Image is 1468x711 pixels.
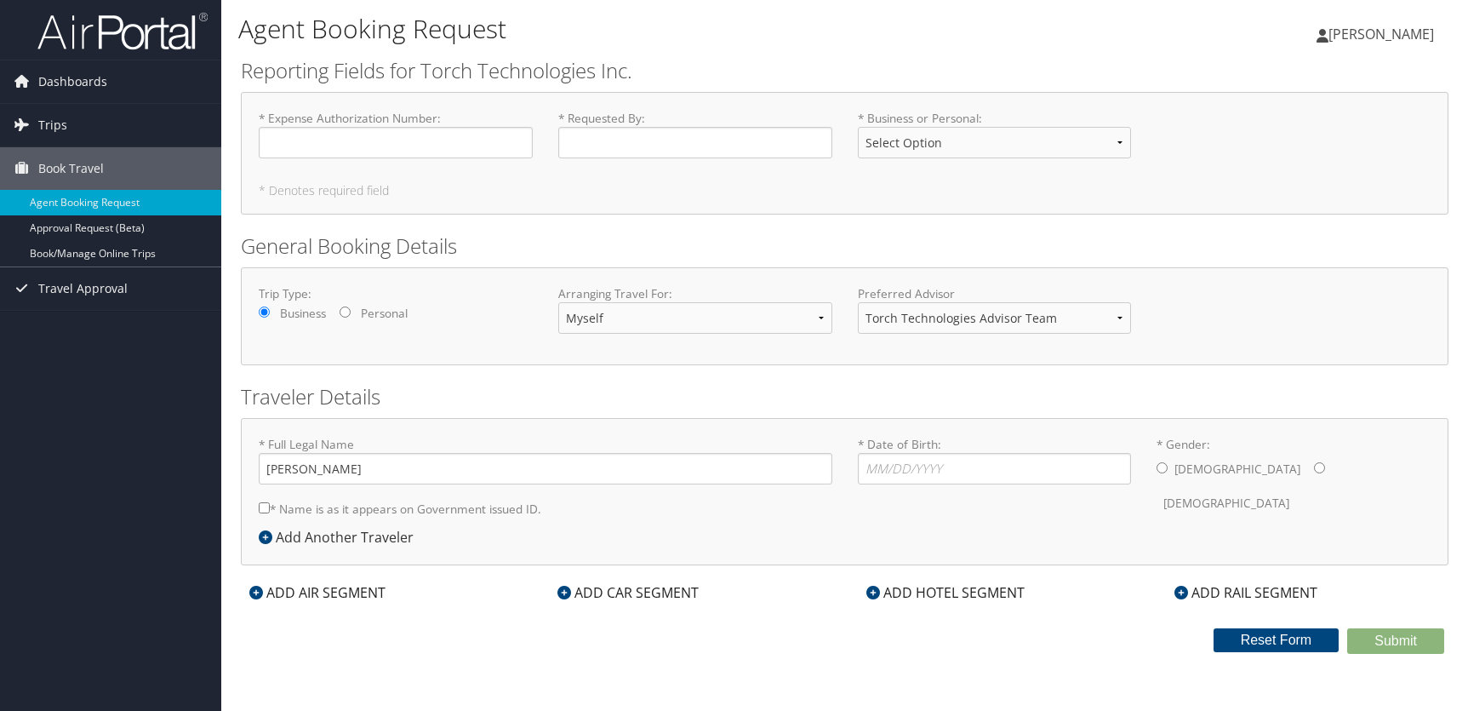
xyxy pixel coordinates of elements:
label: Business [280,305,326,322]
label: * Gender: [1157,436,1431,520]
div: ADD HOTEL SEGMENT [858,582,1033,603]
label: * Name is as it appears on Government issued ID. [259,493,541,525]
div: ADD CAR SEGMENT [549,582,707,603]
label: * Expense Authorization Number : [259,110,533,158]
h1: Agent Booking Request [238,11,1047,47]
input: * Requested By: [558,127,832,158]
span: Travel Approval [38,267,128,310]
label: Preferred Advisor [858,285,1132,302]
label: * Date of Birth: [858,436,1132,485]
h2: General Booking Details [241,232,1448,261]
div: ADD RAIL SEGMENT [1166,582,1326,603]
button: Submit [1347,628,1444,654]
span: [PERSON_NAME] [1328,25,1434,43]
h2: Traveler Details [241,382,1448,411]
input: * Gender:[DEMOGRAPHIC_DATA][DEMOGRAPHIC_DATA] [1157,462,1168,473]
label: Arranging Travel For: [558,285,832,302]
input: * Name is as it appears on Government issued ID. [259,502,270,513]
span: Dashboards [38,60,107,103]
span: Trips [38,104,67,146]
input: * Full Legal Name [259,453,832,485]
select: * Business or Personal: [858,127,1132,158]
input: * Gender:[DEMOGRAPHIC_DATA][DEMOGRAPHIC_DATA] [1314,462,1325,473]
label: * Business or Personal : [858,110,1132,172]
input: * Expense Authorization Number: [259,127,533,158]
label: [DEMOGRAPHIC_DATA] [1163,487,1289,519]
h2: Reporting Fields for Torch Technologies Inc. [241,56,1448,85]
label: * Full Legal Name [259,436,832,485]
label: Personal [361,305,408,322]
img: airportal-logo.png [37,11,208,51]
a: [PERSON_NAME] [1317,9,1451,60]
label: Trip Type: [259,285,533,302]
span: Book Travel [38,147,104,190]
h5: * Denotes required field [259,185,1431,197]
div: Add Another Traveler [259,527,422,548]
label: * Requested By : [558,110,832,158]
div: ADD AIR SEGMENT [241,582,394,603]
input: * Date of Birth: [858,453,1132,485]
button: Reset Form [1214,628,1339,652]
label: [DEMOGRAPHIC_DATA] [1174,453,1300,485]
